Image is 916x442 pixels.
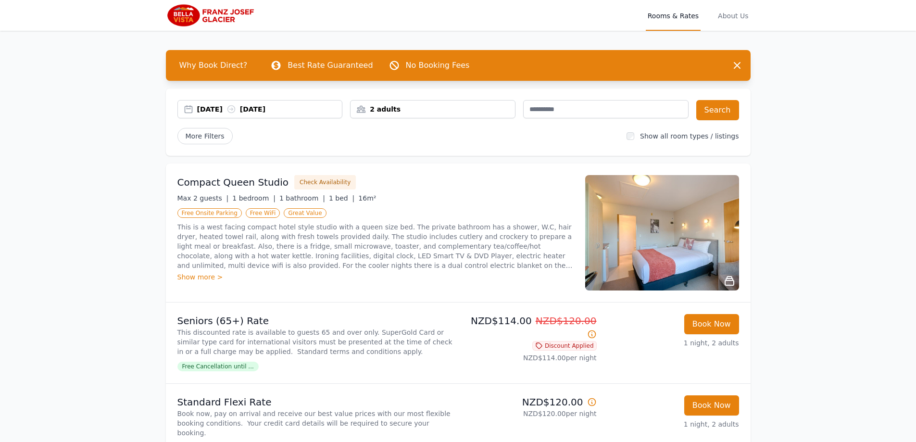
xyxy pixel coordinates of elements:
[177,222,574,270] p: This is a west facing compact hotel style studio with a queen size bed. The private bathroom has ...
[462,314,597,341] p: NZD$114.00
[604,419,739,429] p: 1 night, 2 adults
[351,104,515,114] div: 2 adults
[406,60,470,71] p: No Booking Fees
[279,194,325,202] span: 1 bathroom |
[294,175,356,189] button: Check Availability
[358,194,376,202] span: 16m²
[177,272,574,282] div: Show more >
[177,328,454,356] p: This discounted rate is available to guests 65 and over only. SuperGold Card or similar type card...
[177,409,454,438] p: Book now, pay on arrival and receive our best value prices with our most flexible booking conditi...
[177,362,259,371] span: Free Cancellation until ...
[172,56,255,75] span: Why Book Direct?
[532,341,597,351] span: Discount Applied
[462,395,597,409] p: NZD$120.00
[462,409,597,418] p: NZD$120.00 per night
[177,128,233,144] span: More Filters
[684,395,739,416] button: Book Now
[696,100,739,120] button: Search
[246,208,280,218] span: Free WiFi
[177,194,229,202] span: Max 2 guests |
[177,395,454,409] p: Standard Flexi Rate
[684,314,739,334] button: Book Now
[197,104,342,114] div: [DATE] [DATE]
[604,338,739,348] p: 1 night, 2 adults
[284,208,326,218] span: Great Value
[177,208,242,218] span: Free Onsite Parking
[166,4,258,27] img: Bella Vista Franz Josef Glacier
[232,194,276,202] span: 1 bedroom |
[288,60,373,71] p: Best Rate Guaranteed
[462,353,597,363] p: NZD$114.00 per night
[640,132,739,140] label: Show all room types / listings
[329,194,354,202] span: 1 bed |
[536,315,597,327] span: NZD$120.00
[177,176,289,189] h3: Compact Queen Studio
[177,314,454,328] p: Seniors (65+) Rate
